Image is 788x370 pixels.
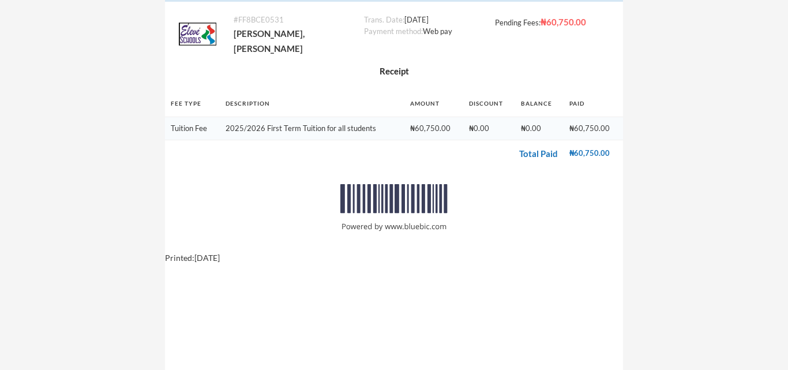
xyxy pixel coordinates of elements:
span: Pending Fees: [495,18,541,27]
th: Paid [564,91,623,117]
td: ₦60,750.00 [564,117,623,140]
span: Payment method: [364,27,423,36]
img: bluebic barcode [340,184,448,234]
img: logo [179,14,216,54]
th: Amount [404,91,463,117]
h2: Receipt [174,65,614,78]
th: Balance [515,91,564,117]
td: ₦60,750.00 [404,117,463,140]
th: Fee Type [165,91,220,117]
div: # FF8BCE0531 [234,14,362,26]
td: 2025/2026 First Term Tuition for all students [220,117,404,140]
div: [DATE] [364,14,492,26]
td: Tuition Fee [165,117,220,140]
td: Total Paid [165,140,564,167]
td: ₦0.00 [463,117,515,140]
th: Discount [463,91,515,117]
div: [PERSON_NAME], [PERSON_NAME] [234,26,362,57]
div: Web pay [364,26,492,38]
td: ₦60,750.00 [564,140,623,167]
span: Trans. Date: [364,15,404,24]
th: Description [220,91,404,117]
span: ₦60,750.00 [541,17,586,27]
td: ₦0.00 [515,117,564,140]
